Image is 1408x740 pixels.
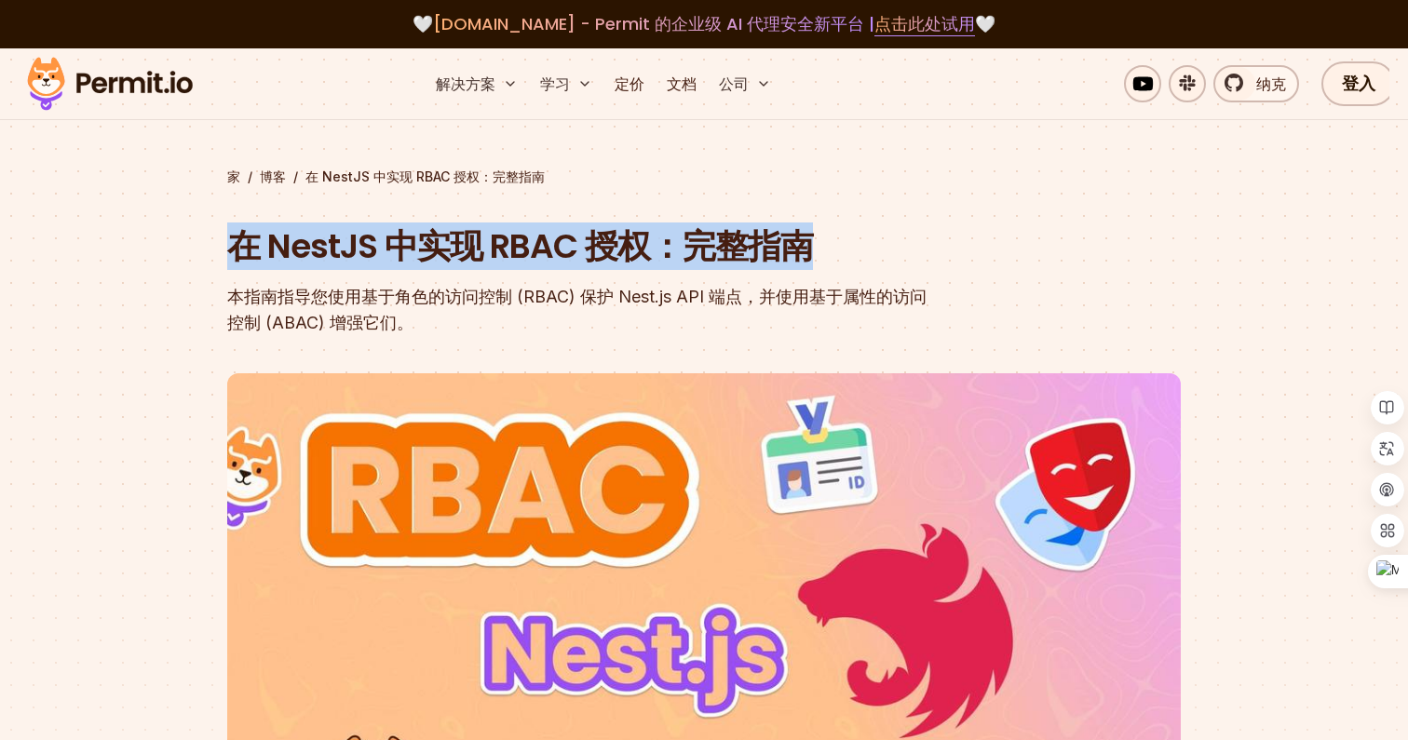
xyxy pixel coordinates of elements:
font: 🤍 [975,12,995,35]
font: 纳克 [1256,74,1286,93]
font: / [293,168,298,184]
a: 博客 [260,168,286,186]
font: 博客 [260,168,286,184]
font: 点击此处试用 [874,12,975,35]
font: 本指南指导您使用基于角色的访问控制 (RBAC) 保护 Nest.js API 端点，并使用基于属性的访问控制 (ABAC) 增强它们。 [227,287,927,332]
a: 点击此处试用 [874,12,975,36]
img: 许可证标志 [19,52,201,115]
button: 学习 [533,65,600,102]
font: 定价 [615,74,644,93]
font: 在 NestJS 中实现 RBAC 授权：完整指南 [227,222,813,270]
font: 公司 [719,74,749,93]
a: 定价 [607,65,652,102]
font: 学习 [540,74,570,93]
font: [DOMAIN_NAME] - Permit 的企业级 AI 代理安全新平台 | [433,12,874,35]
font: 解决方案 [436,74,495,93]
a: 文档 [659,65,704,102]
a: 登入 [1321,61,1395,106]
button: 公司 [711,65,778,102]
a: 家 [227,168,240,186]
font: 登入 [1342,72,1374,95]
font: 家 [227,168,240,184]
font: 文档 [667,74,697,93]
font: 🤍 [413,12,433,35]
a: 纳克 [1213,65,1299,102]
button: 解决方案 [428,65,525,102]
font: / [248,168,252,184]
